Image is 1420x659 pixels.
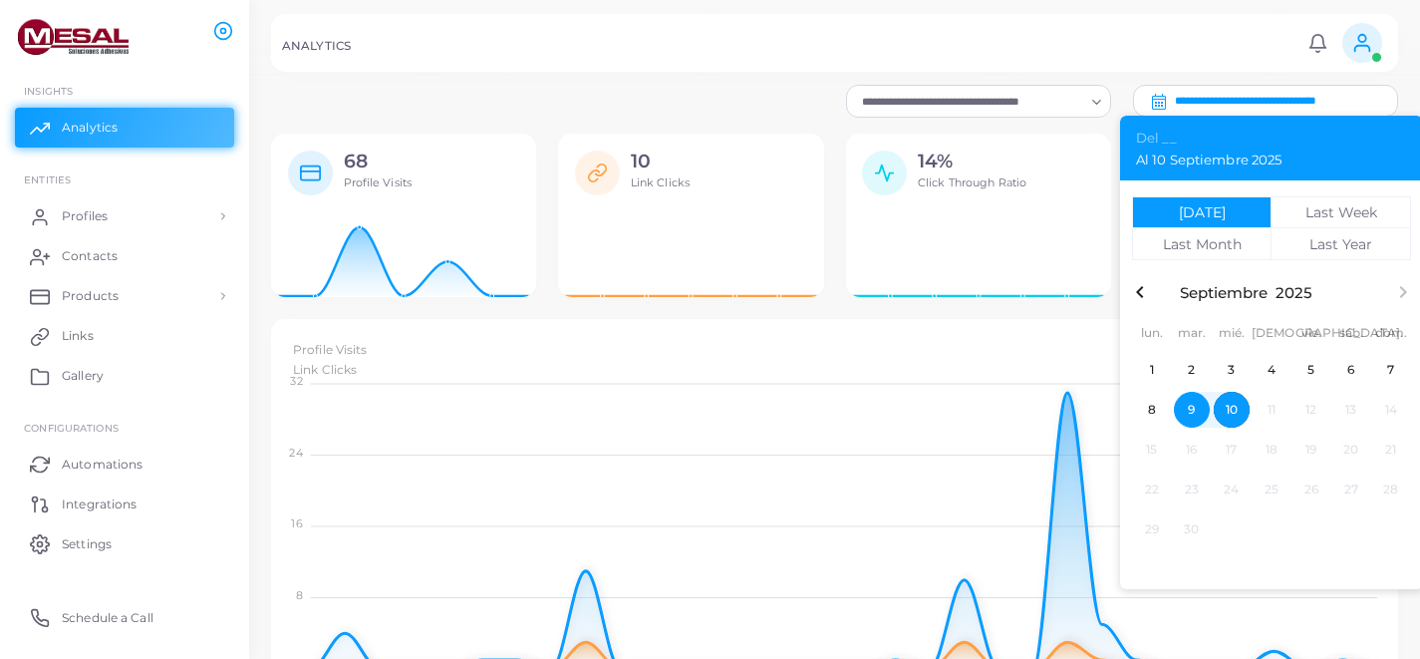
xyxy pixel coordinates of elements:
[24,422,119,434] span: Configurations
[1252,470,1291,509] button: 25
[1309,237,1372,251] div: Last Year
[62,495,137,513] span: Integrations
[15,597,234,637] a: Schedule a Call
[1291,324,1331,342] div: vie.
[631,175,690,189] span: Link Clicks
[1291,350,1331,390] button: 5
[1293,392,1329,428] span: 12
[1172,350,1212,390] button: 2
[1333,392,1369,428] span: 13
[1214,472,1250,507] span: 24
[1293,472,1329,507] span: 26
[15,276,234,316] a: Products
[1132,390,1172,430] button: 8
[1333,472,1369,507] span: 27
[62,287,119,305] span: Products
[1331,430,1371,470] button: 20
[918,175,1026,189] span: Click Through Ratio
[1331,350,1371,390] button: 6
[1172,324,1212,342] div: mar.
[1132,324,1172,342] div: lun.
[62,367,104,385] span: Gallery
[1293,432,1329,468] span: 19
[62,119,118,137] span: Analytics
[1136,154,1281,166] span: Al 10 Septiembre 2025
[62,327,94,345] span: Links
[24,173,71,185] span: ENTITIES
[1134,352,1170,388] span: 1
[1373,392,1409,428] span: 14
[846,85,1111,117] div: Search for option
[1331,324,1371,342] div: sáb.
[1331,390,1371,430] button: 13
[1134,472,1170,507] span: 22
[1371,430,1411,470] button: 21
[1254,352,1289,388] span: 4
[1293,352,1329,388] span: 5
[282,39,351,53] h5: ANALYTICS
[1174,511,1210,547] span: 30
[1214,352,1250,388] span: 3
[15,196,234,236] a: Profiles
[15,523,234,563] a: Settings
[1252,430,1291,470] button: 18
[1212,430,1252,470] button: 17
[1305,205,1377,219] div: Last Week
[1254,432,1289,468] span: 18
[1291,390,1331,430] button: 12
[290,375,302,389] tspan: 32
[15,484,234,523] a: Integrations
[1132,430,1172,470] button: 15
[1333,352,1369,388] span: 6
[1174,472,1210,507] span: 23
[1252,390,1291,430] button: 11
[1371,350,1411,390] button: 7
[1172,390,1212,430] button: 9
[1333,432,1369,468] span: 20
[1371,390,1411,430] button: 14
[1134,511,1170,547] span: 29
[15,316,234,356] a: Links
[1132,509,1172,549] button: 29
[1180,285,1268,300] button: Septiembre
[24,85,73,97] span: INSIGHTS
[1136,132,1177,145] span: Del __
[62,609,153,627] span: Schedule a Call
[1252,350,1291,390] button: 4
[62,207,108,225] span: Profiles
[1132,470,1172,509] button: 22
[1174,352,1210,388] span: 2
[62,456,142,474] span: Automations
[15,108,234,148] a: Analytics
[344,175,413,189] span: Profile Visits
[1212,470,1252,509] button: 24
[1291,430,1331,470] button: 19
[855,91,1084,113] input: Search for option
[1212,324,1252,342] div: mié.
[1214,432,1250,468] span: 17
[1373,352,1409,388] span: 7
[1272,228,1411,260] button: Last Year
[15,236,234,276] a: Contacts
[62,247,118,265] span: Contacts
[1276,285,1312,300] button: 2025
[1132,228,1272,260] button: Last Month
[1172,430,1212,470] button: 16
[1134,392,1170,428] span: 8
[631,151,690,173] h2: 10
[1252,324,1291,342] div: [DEMOGRAPHIC_DATA].
[1331,470,1371,509] button: 27
[1134,432,1170,468] span: 15
[1371,470,1411,509] button: 28
[1212,350,1252,390] button: 3
[344,151,413,173] h2: 68
[1291,470,1331,509] button: 26
[1172,509,1212,549] button: 30
[1132,350,1172,390] button: 1
[18,19,129,56] img: logo
[918,151,1026,173] h2: 14%
[1371,324,1411,342] div: dom.
[1212,390,1252,430] button: 10
[1214,392,1250,428] span: 10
